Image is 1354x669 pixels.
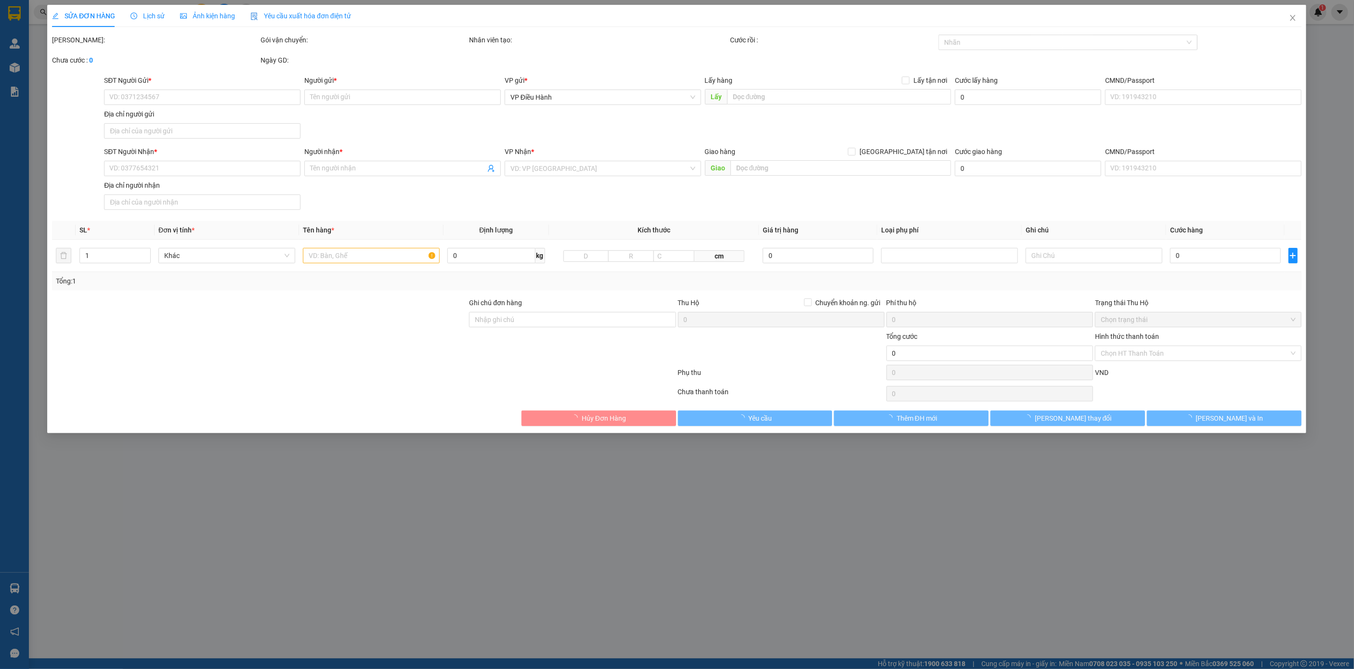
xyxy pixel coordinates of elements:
span: loading [572,414,582,421]
span: [GEOGRAPHIC_DATA] tận nơi [856,146,951,157]
button: Yêu cầu [678,411,833,426]
input: C [653,250,694,262]
th: Ghi chú [1022,221,1166,240]
span: VP Điều Hành [510,90,695,104]
div: SĐT Người Nhận [104,146,301,157]
div: Gói vận chuyển: [261,35,468,45]
span: SỬA ĐƠN HÀNG [52,12,115,20]
input: Ghi Chú [1026,248,1162,263]
button: plus [1289,248,1298,263]
span: close [1289,14,1297,22]
span: Khác [164,248,289,263]
span: VP Nhận [505,148,531,155]
span: Lấy [705,89,727,104]
span: Tổng cước [886,333,918,340]
label: Hình thức thanh toán [1095,333,1159,340]
input: D [563,250,609,262]
span: kg [535,248,545,263]
input: Dọc đường [730,160,951,176]
div: [PERSON_NAME]: [52,35,259,45]
span: Thêm ĐH mới [897,413,937,424]
span: Giá trị hàng [763,226,799,234]
div: Chưa cước : [52,55,259,65]
div: Tổng: 1 [56,276,521,286]
div: Người nhận [305,146,501,157]
span: Lấy tận nơi [910,75,951,86]
span: loading [886,414,897,421]
span: cm [695,250,745,262]
span: clock-circle [131,13,138,19]
label: Ghi chú đơn hàng [469,299,522,307]
span: SL [80,226,88,234]
div: Trạng thái Thu Hộ [1095,297,1302,308]
span: loading [1185,414,1196,421]
input: VD: Bàn, Ghế [303,248,440,263]
label: Cước lấy hàng [955,77,998,84]
div: Chưa thanh toán [677,386,885,403]
span: plus [1289,252,1297,259]
input: Địa chỉ của người nhận [104,194,301,210]
input: Ghi chú đơn hàng [469,312,676,327]
span: loading [738,414,749,421]
input: Cước giao hàng [955,161,1102,176]
div: Cước rồi : [730,35,937,45]
span: user-add [487,165,495,172]
button: [PERSON_NAME] và In [1147,411,1302,426]
div: Địa chỉ người nhận [104,180,301,191]
span: Cước hàng [1171,226,1203,234]
span: Giao hàng [705,148,736,155]
span: picture [181,13,187,19]
button: Close [1280,5,1307,32]
div: VP gửi [505,75,701,86]
button: Hủy Đơn Hàng [521,411,676,426]
span: Lấy hàng [705,77,733,84]
span: Giao [705,160,730,176]
div: Nhân viên tạo: [469,35,728,45]
img: icon [251,13,259,20]
div: Phí thu hộ [886,297,1093,312]
span: Thu Hộ [678,299,700,307]
span: [PERSON_NAME] và In [1196,413,1263,424]
span: Ảnh kiện hàng [181,12,235,20]
span: [PERSON_NAME] thay đổi [1035,413,1112,424]
input: Dọc đường [727,89,951,104]
span: Kích thước [638,226,670,234]
button: [PERSON_NAME] thay đổi [991,411,1146,426]
div: Phụ thu [677,367,885,384]
span: Hủy Đơn Hàng [582,413,626,424]
div: Ngày GD: [261,55,468,65]
span: Yêu cầu xuất hóa đơn điện tử [251,12,352,20]
button: delete [56,248,71,263]
div: CMND/Passport [1106,75,1302,86]
button: Thêm ĐH mới [834,411,989,426]
span: Lịch sử [131,12,165,20]
span: Chuyển khoản ng. gửi [812,297,885,308]
span: Đơn vị tính [158,226,195,234]
span: Tên hàng [303,226,335,234]
span: Yêu cầu [749,413,772,424]
span: Chọn trạng thái [1101,312,1296,327]
div: Người gửi [305,75,501,86]
input: R [609,250,654,262]
div: Địa chỉ người gửi [104,109,301,119]
span: edit [52,13,59,19]
span: Định lượng [480,226,513,234]
span: VND [1095,369,1108,376]
label: Cước giao hàng [955,148,1002,155]
div: CMND/Passport [1106,146,1302,157]
div: SĐT Người Gửi [104,75,301,86]
span: loading [1024,414,1035,421]
th: Loại phụ phí [877,221,1022,240]
input: Địa chỉ của người gửi [104,123,301,139]
b: 0 [89,56,93,64]
input: Cước lấy hàng [955,90,1102,105]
